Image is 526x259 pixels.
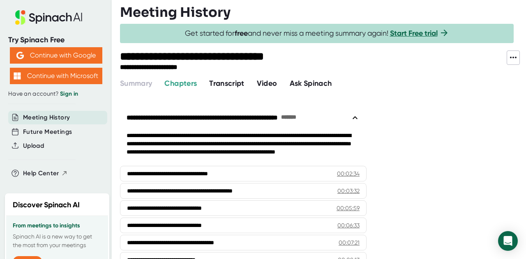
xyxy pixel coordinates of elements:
[337,170,360,178] div: 00:02:34
[120,78,152,89] button: Summary
[235,29,248,38] b: free
[209,79,245,88] span: Transcript
[337,221,360,229] div: 00:06:33
[8,90,104,98] div: Have an account?
[13,222,102,229] h3: From meetings to insights
[23,141,44,151] button: Upload
[498,231,518,251] div: Open Intercom Messenger
[257,78,277,89] button: Video
[10,47,102,64] button: Continue with Google
[23,169,68,178] button: Help Center
[209,78,245,89] button: Transcript
[10,68,102,84] button: Continue with Microsoft
[339,238,360,247] div: 00:07:21
[164,79,197,88] span: Chapters
[257,79,277,88] span: Video
[337,187,360,195] div: 00:03:32
[337,204,360,212] div: 00:05:59
[290,78,332,89] button: Ask Spinach
[60,90,78,97] a: Sign in
[23,127,72,137] button: Future Meetings
[120,5,231,20] h3: Meeting History
[16,52,24,59] img: Aehbyd4JwY73AAAAAElFTkSuQmCC
[23,169,59,178] span: Help Center
[13,232,102,250] p: Spinach AI is a new way to get the most from your meetings
[120,79,152,88] span: Summary
[13,199,80,211] h2: Discover Spinach AI
[8,35,104,45] div: Try Spinach Free
[185,29,449,38] span: Get started for and never miss a meeting summary again!
[290,79,332,88] span: Ask Spinach
[164,78,197,89] button: Chapters
[23,113,70,122] button: Meeting History
[390,29,438,38] a: Start Free trial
